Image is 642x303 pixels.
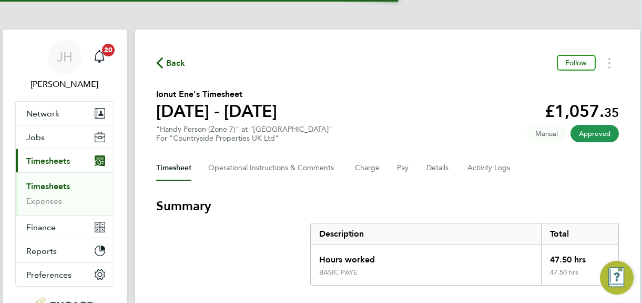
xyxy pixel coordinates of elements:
[102,44,115,56] span: 20
[16,239,114,262] button: Reports
[16,172,114,215] div: Timesheets
[156,88,277,101] h2: Ionut Ene's Timesheet
[600,261,634,295] button: Engage Resource Center
[166,57,186,70] span: Back
[426,155,451,181] button: Details
[26,156,70,166] span: Timesheets
[156,155,191,181] button: Timesheet
[600,55,619,71] button: Timesheets Menu
[570,125,619,142] span: This timesheet has been approved.
[16,102,114,125] button: Network
[26,270,72,280] span: Preferences
[156,56,186,70] button: Back
[26,246,57,256] span: Reports
[26,196,62,206] a: Expenses
[156,125,332,143] div: "Handy Person (Zone 7)" at "[GEOGRAPHIC_DATA]"
[26,132,45,142] span: Jobs
[311,245,542,268] div: Hours worked
[208,155,338,181] button: Operational Instructions & Comments
[16,149,114,172] button: Timesheets
[26,222,56,232] span: Finance
[397,155,410,181] button: Pay
[565,58,587,67] span: Follow
[156,198,619,214] h3: Summary
[527,125,566,142] span: This timesheet was manually created.
[16,263,114,286] button: Preferences
[26,181,70,191] a: Timesheets
[467,155,512,181] button: Activity Logs
[311,223,542,245] div: Description
[156,101,277,122] h1: [DATE] - [DATE]
[26,109,59,119] span: Network
[16,125,114,149] button: Jobs
[541,245,618,268] div: 47.50 hrs
[541,268,618,285] div: 47.50 hrs
[541,223,618,245] div: Total
[545,101,619,121] app-decimal: £1,057.
[310,223,619,286] div: Summary
[89,40,110,74] a: 20
[15,40,114,91] a: JH[PERSON_NAME]
[319,268,358,277] div: BASIC PAYE
[156,134,332,143] div: For "Countryside Properties UK Ltd"
[57,50,73,64] span: JH
[557,55,596,71] button: Follow
[355,155,380,181] button: Charge
[16,216,114,239] button: Finance
[604,105,619,120] span: 35
[15,78,114,91] span: Jane Howley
